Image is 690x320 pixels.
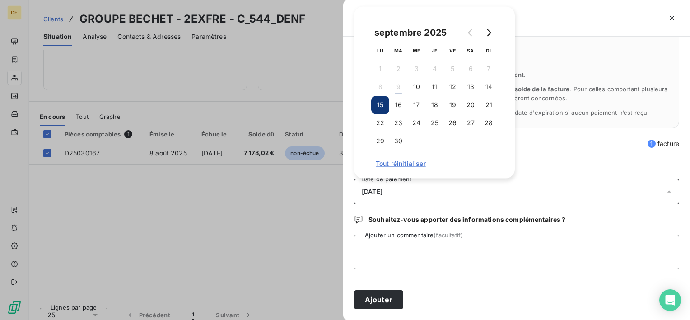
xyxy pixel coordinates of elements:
[462,96,480,114] button: 20
[480,42,498,60] th: dimanche
[425,78,443,96] button: 11
[462,24,480,42] button: Go to previous month
[371,132,389,150] button: 29
[648,140,656,148] span: 1
[480,96,498,114] button: 21
[389,96,407,114] button: 16
[480,78,498,96] button: 14
[425,60,443,78] button: 4
[371,42,389,60] th: lundi
[443,60,462,78] button: 5
[443,96,462,114] button: 19
[443,114,462,132] button: 26
[376,85,668,102] span: La promesse de paiement couvre . Pour celles comportant plusieurs échéances, seules les échéances...
[472,85,570,93] span: l’ensemble du solde de la facture
[354,290,403,309] button: Ajouter
[389,114,407,132] button: 23
[389,60,407,78] button: 2
[371,114,389,132] button: 22
[462,60,480,78] button: 6
[371,78,389,96] button: 8
[425,114,443,132] button: 25
[480,24,498,42] button: Go to next month
[443,78,462,96] button: 12
[371,60,389,78] button: 1
[480,114,498,132] button: 28
[659,289,681,311] div: Open Intercom Messenger
[425,96,443,114] button: 18
[389,78,407,96] button: 9
[362,188,382,195] span: [DATE]
[407,60,425,78] button: 3
[389,42,407,60] th: mardi
[407,42,425,60] th: mercredi
[462,78,480,96] button: 13
[376,160,493,167] span: Tout réinitialiser
[368,215,565,224] span: Souhaitez-vous apporter des informations complémentaires ?
[407,114,425,132] button: 24
[389,132,407,150] button: 30
[371,25,450,40] div: septembre 2025
[462,42,480,60] th: samedi
[371,96,389,114] button: 15
[462,114,480,132] button: 27
[480,60,498,78] button: 7
[407,78,425,96] button: 10
[425,42,443,60] th: jeudi
[443,42,462,60] th: vendredi
[648,139,679,148] span: facture
[407,96,425,114] button: 17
